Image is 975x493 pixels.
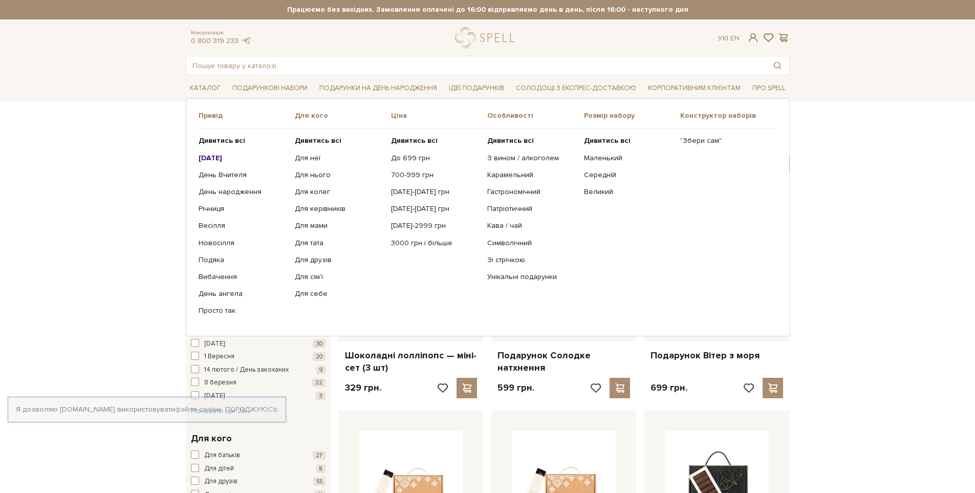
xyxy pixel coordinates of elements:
a: Для мами [295,221,383,230]
span: Конструктор наборів [680,111,776,120]
input: Пошук товару у каталозі [186,56,766,75]
a: 0 800 319 233 [191,36,239,45]
a: En [730,34,740,42]
a: Подарункові набори [228,80,312,96]
a: [DATE]-[DATE] грн [391,187,480,197]
button: 1 Вересня 20 [191,352,326,362]
a: Для себе [295,289,383,298]
a: Дивитись всі [295,136,383,145]
a: З вином / алкоголем [487,154,576,163]
b: [DATE] [199,154,222,162]
div: Я дозволяю [DOMAIN_NAME] використовувати [8,405,286,414]
span: Для дітей [204,464,234,474]
a: Дивитись всі [391,136,480,145]
a: Каталог [186,80,225,96]
span: Для кого [295,111,391,120]
button: Для батьків 27 [191,451,326,461]
a: [DATE]-2999 грн [391,221,480,230]
button: Пошук товару у каталозі [766,56,789,75]
b: Дивитись всі [584,136,631,145]
b: Дивитись всі [487,136,534,145]
a: Гастрономічний [487,187,576,197]
a: День ангела [199,289,287,298]
a: Шоколадні лолліпопс — міні-сет (3 шт) [345,350,478,374]
button: 14 лютого / День закоханих 9 [191,365,326,375]
span: Консультація: [191,30,251,36]
a: [DATE]-[DATE] грн [391,204,480,213]
a: День народження [199,187,287,197]
span: 27 [313,451,326,460]
span: Для батьків [204,451,240,461]
span: Ціна [391,111,487,120]
span: 14 лютого / День закоханих [204,365,289,375]
p: 699 грн. [651,382,687,394]
a: До 699 грн [391,154,480,163]
span: | [727,34,728,42]
a: Просто так [199,306,287,315]
b: Дивитись всі [391,136,438,145]
span: 20 [313,352,326,361]
span: 30 [313,339,326,348]
button: [DATE] 3 [191,391,326,401]
span: 22 [312,378,326,387]
a: Про Spell [748,80,789,96]
a: Патріотичний [487,204,576,213]
a: Дивитись всі [199,136,287,145]
span: [DATE] [204,339,225,349]
a: Дивитись всі [487,136,576,145]
a: Зі стрічкою [487,255,576,265]
a: Вибачення [199,272,287,282]
b: Дивитись всі [295,136,341,145]
a: Для керівників [295,204,383,213]
span: 1 Вересня [204,352,234,362]
a: Для неї [295,154,383,163]
a: 3000 грн і більше [391,239,480,248]
span: 9 [316,366,326,374]
a: Річниця [199,204,287,213]
a: Маленький [584,154,673,163]
a: Подяка [199,255,287,265]
a: файли cookie [175,405,222,414]
a: День Вчителя [199,170,287,180]
button: 8 березня 22 [191,378,326,388]
a: Великий [584,187,673,197]
span: Привід [199,111,295,120]
a: Новосілля [199,239,287,248]
a: Для нього [295,170,383,180]
a: Ідеї подарунків [445,80,508,96]
span: [DATE] [204,391,225,401]
span: 55 [313,477,326,486]
a: Весілля [199,221,287,230]
a: Для колег [295,187,383,197]
a: logo [455,27,519,48]
span: Розмір набору [584,111,680,120]
button: Для друзів 55 [191,477,326,487]
a: Подарунок Солодке натхнення [497,350,630,374]
a: 700-999 грн [391,170,480,180]
a: Погоджуюсь [225,405,277,414]
p: 599 грн. [497,382,534,394]
span: 8 березня [204,378,236,388]
b: Дивитись всі [199,136,245,145]
a: [DATE] [199,154,287,163]
span: Для друзів [204,477,237,487]
a: Середній [584,170,673,180]
strong: Працюємо без вихідних. Замовлення оплачені до 16:00 відправляємо день в день, після 16:00 - насту... [186,5,790,14]
span: 8 [316,464,326,473]
a: Для друзів [295,255,383,265]
a: Унікальні подарунки [487,272,576,282]
div: Каталог [186,98,790,336]
a: Кава / чай [487,221,576,230]
a: Дивитись всі [584,136,673,145]
a: "Збери сам" [680,136,769,145]
a: Карамельний [487,170,576,180]
a: Для сім'ї [295,272,383,282]
a: Подарунки на День народження [315,80,441,96]
button: [DATE] 30 [191,339,326,349]
a: telegram [241,36,251,45]
span: Для кого [191,432,232,445]
div: Ук [718,34,740,43]
button: Для дітей 8 [191,464,326,474]
a: Символічний [487,239,576,248]
span: 3 [316,392,326,400]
